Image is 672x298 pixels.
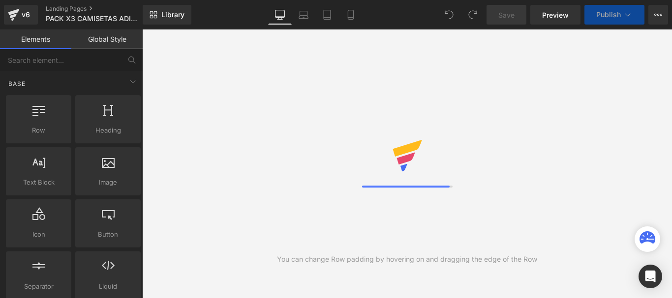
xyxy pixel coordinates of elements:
[143,5,191,25] a: New Library
[20,8,32,21] div: v6
[46,15,140,23] span: PACK X3 CAMISETAS ADIDAS MUJER
[339,5,363,25] a: Mobile
[9,281,68,292] span: Separator
[639,265,662,288] div: Open Intercom Messenger
[46,5,159,13] a: Landing Pages
[78,125,138,135] span: Heading
[4,5,38,25] a: v6
[161,10,184,19] span: Library
[292,5,315,25] a: Laptop
[71,29,143,49] a: Global Style
[9,125,68,135] span: Row
[9,177,68,188] span: Text Block
[9,229,68,240] span: Icon
[78,177,138,188] span: Image
[463,5,483,25] button: Redo
[277,254,537,265] div: You can change Row padding by hovering on and dragging the edge of the Row
[315,5,339,25] a: Tablet
[78,281,138,292] span: Liquid
[268,5,292,25] a: Desktop
[584,5,644,25] button: Publish
[439,5,459,25] button: Undo
[648,5,668,25] button: More
[530,5,580,25] a: Preview
[78,229,138,240] span: Button
[542,10,569,20] span: Preview
[596,11,621,19] span: Publish
[7,79,27,88] span: Base
[498,10,515,20] span: Save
